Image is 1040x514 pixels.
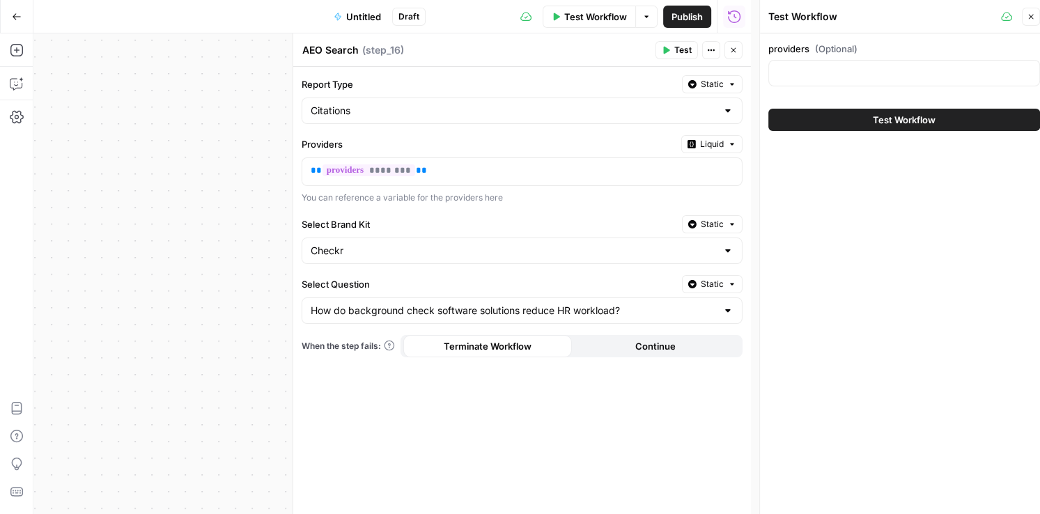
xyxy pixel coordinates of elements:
button: Publish [663,6,711,28]
span: Untitled [346,10,381,24]
button: Static [682,75,743,93]
span: Test Workflow [873,113,936,127]
button: Test [655,41,698,59]
button: Test Workflow [543,6,635,28]
button: Untitled [325,6,389,28]
span: ( step_16 ) [362,43,404,57]
span: Static [701,78,724,91]
button: Static [682,275,743,293]
input: Citations [311,104,717,118]
button: Static [682,215,743,233]
span: Test [674,44,692,56]
label: Report Type [302,77,676,91]
input: How do background check software solutions reduce HR workload? [311,304,717,318]
span: Test Workflow [564,10,627,24]
span: Draft [398,10,419,23]
label: Select Brand Kit [302,217,676,231]
div: You can reference a variable for the providers here [302,192,743,204]
textarea: AEO Search [302,43,359,57]
a: When the step fails: [302,340,395,352]
label: providers [768,42,1040,56]
button: Test Workflow [768,109,1040,131]
span: Continue [635,339,676,353]
span: Terminate Workflow [444,339,531,353]
button: Liquid [681,135,743,153]
label: Providers [302,137,676,151]
button: Continue [571,335,740,357]
input: Checkr [311,244,717,258]
span: Static [701,278,724,290]
label: Select Question [302,277,676,291]
span: (Optional) [815,42,857,56]
span: Publish [672,10,703,24]
span: Static [701,218,724,231]
span: Liquid [700,138,724,150]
